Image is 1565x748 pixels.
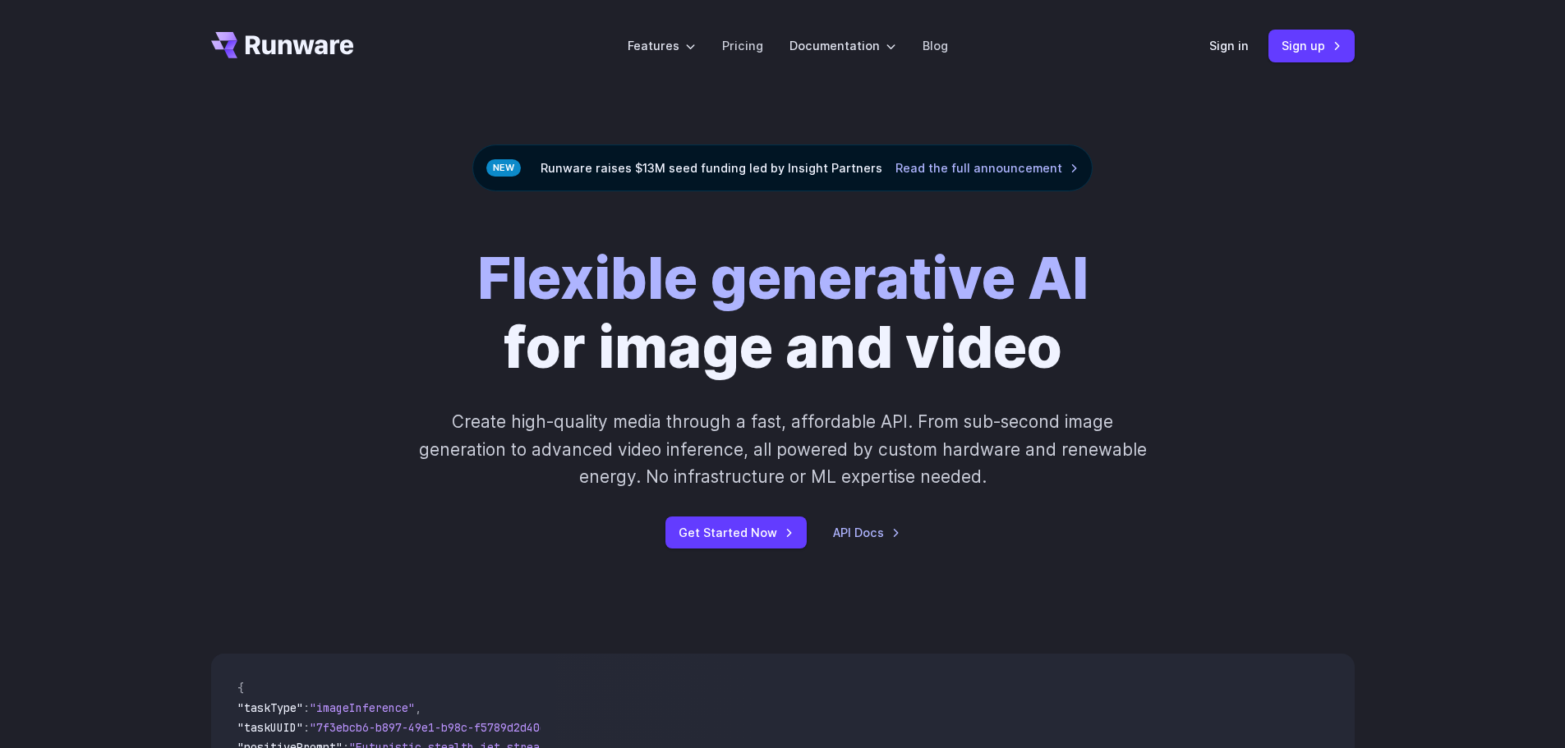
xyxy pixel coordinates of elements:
[722,36,763,55] a: Pricing
[477,244,1089,382] h1: for image and video
[895,158,1079,177] a: Read the full announcement
[833,523,900,542] a: API Docs
[477,243,1089,313] strong: Flexible generative AI
[789,36,896,55] label: Documentation
[1268,30,1355,62] a: Sign up
[303,720,310,735] span: :
[417,408,1148,490] p: Create high-quality media through a fast, affordable API. From sub-second image generation to adv...
[303,700,310,715] span: :
[237,720,303,735] span: "taskUUID"
[415,700,421,715] span: ,
[310,720,559,735] span: "7f3ebcb6-b897-49e1-b98c-f5789d2d40d7"
[1209,36,1249,55] a: Sign in
[237,700,303,715] span: "taskType"
[665,516,807,548] a: Get Started Now
[211,32,354,58] a: Go to /
[923,36,948,55] a: Blog
[472,145,1093,191] div: Runware raises $13M seed funding led by Insight Partners
[310,700,415,715] span: "imageInference"
[237,681,244,695] span: {
[628,36,696,55] label: Features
